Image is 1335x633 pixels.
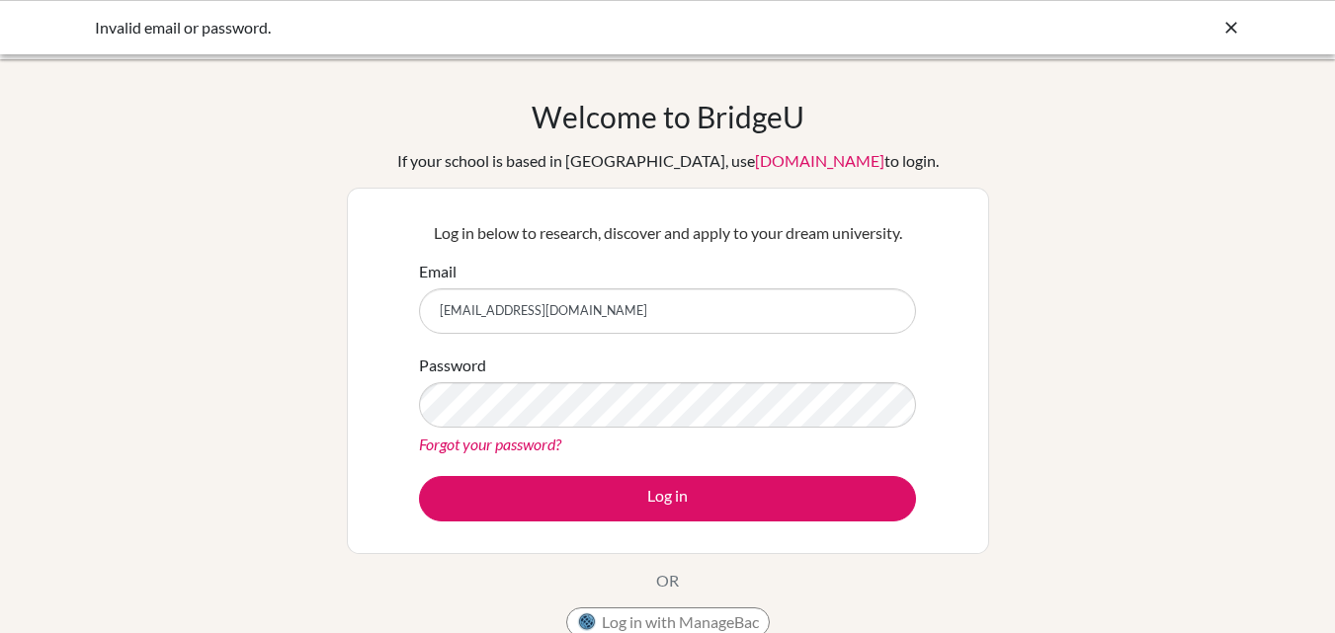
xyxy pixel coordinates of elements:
[419,260,457,283] label: Email
[419,354,486,377] label: Password
[95,16,945,40] div: Invalid email or password.
[755,151,884,170] a: [DOMAIN_NAME]
[419,221,916,245] p: Log in below to research, discover and apply to your dream university.
[532,99,804,134] h1: Welcome to BridgeU
[656,569,679,593] p: OR
[419,476,916,521] button: Log in
[419,435,561,453] a: Forgot your password?
[397,149,939,173] div: If your school is based in [GEOGRAPHIC_DATA], use to login.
